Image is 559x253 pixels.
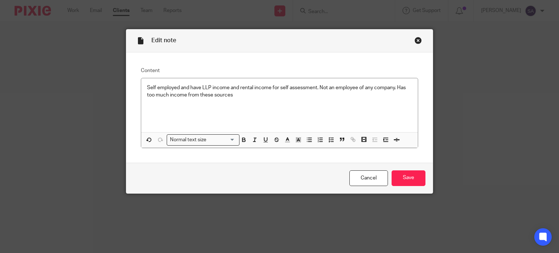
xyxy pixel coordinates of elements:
span: Normal text size [169,136,208,144]
p: Self employed and have LLP income and rental income for self assessment. Not an employee of any c... [147,84,412,99]
a: Cancel [349,170,388,186]
span: Edit note [151,37,176,43]
div: Close this dialog window [415,37,422,44]
label: Content [141,67,419,74]
input: Save [392,170,425,186]
div: Search for option [167,134,239,146]
input: Search for option [209,136,235,144]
